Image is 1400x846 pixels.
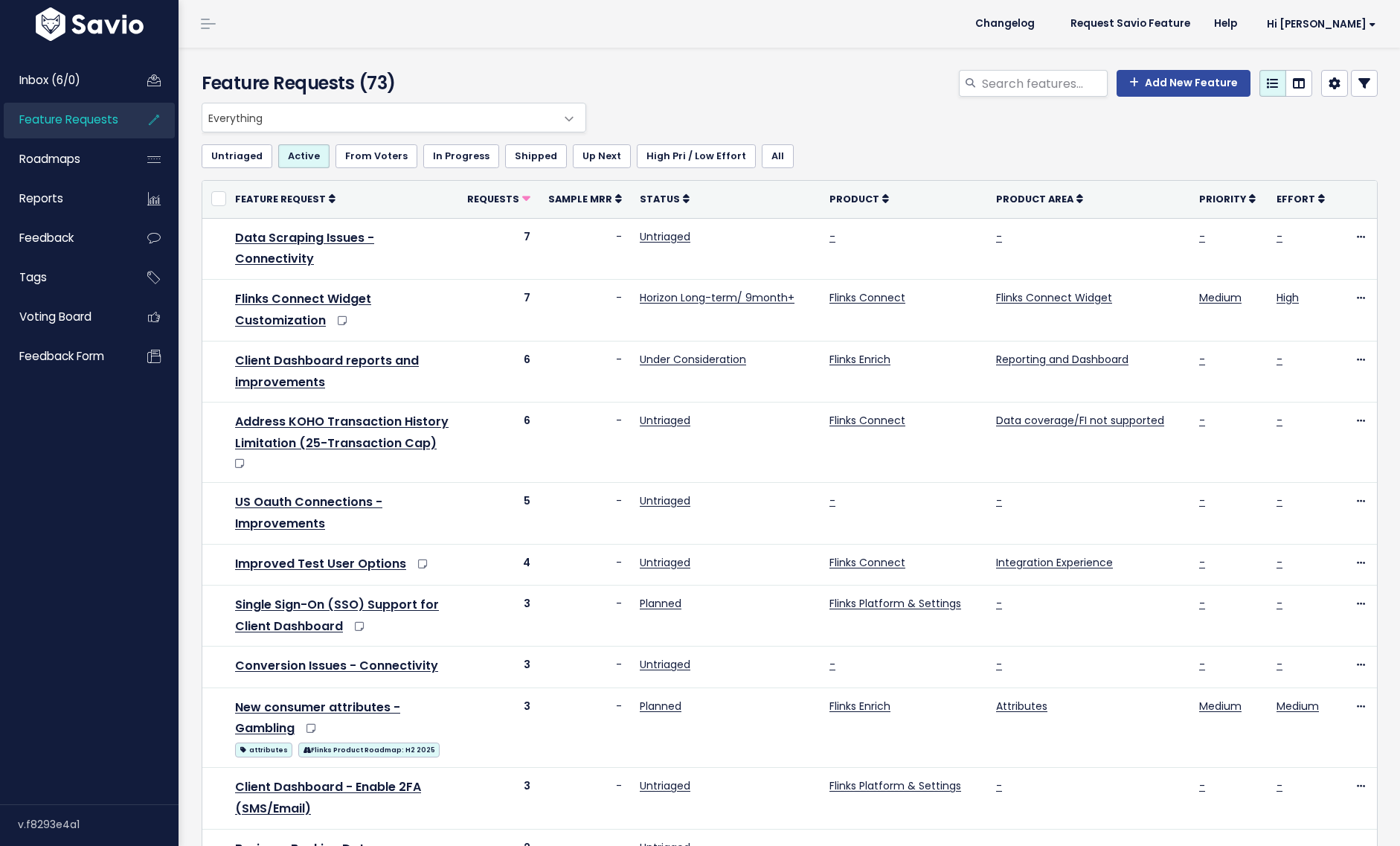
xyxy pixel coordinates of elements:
[19,230,74,246] span: Feedback
[539,483,631,545] td: -
[996,657,1002,672] a: -
[235,596,439,635] a: Single Sign-On (SSO) Support for Client Dashboard
[1199,699,1242,714] a: Medium
[996,413,1164,428] a: Data coverage/FI not supported
[1059,13,1202,35] a: Request Savio Feature
[539,768,631,830] td: -
[1277,229,1282,244] a: -
[1199,191,1256,206] a: Priority
[1277,596,1282,611] a: -
[458,585,539,647] td: 3
[640,290,794,305] a: Horizon Long-term/ 9month+
[539,280,631,342] td: -
[996,290,1112,305] a: Flinks Connect Widget
[829,493,835,508] a: -
[235,657,438,674] a: Conversion Issues - Connectivity
[1277,413,1282,428] a: -
[637,144,756,168] a: High Pri / Low Effort
[458,341,539,403] td: 6
[980,70,1108,97] input: Search features...
[1277,290,1299,305] a: High
[202,144,272,168] a: Untriaged
[458,280,539,342] td: 7
[32,7,147,41] img: logo-white.9d6f32f41409.svg
[1277,352,1282,367] a: -
[467,193,519,205] span: Requests
[202,103,556,132] span: Everything
[829,352,890,367] a: Flinks Enrich
[458,768,539,830] td: 3
[235,290,371,329] a: Flinks Connect Widget Customization
[1277,699,1319,714] a: Medium
[4,142,123,176] a: Roadmaps
[539,403,631,483] td: -
[202,144,1378,168] ul: Filter feature requests
[235,413,449,452] a: Address KOHO Transaction History Limitation (25-Transaction Cap)
[829,699,890,714] a: Flinks Enrich
[4,339,123,374] a: Feedback form
[19,309,91,324] span: Voting Board
[996,191,1083,206] a: Product Area
[1277,191,1325,206] a: Effort
[458,483,539,545] td: 5
[996,193,1073,205] span: Product Area
[640,193,680,205] span: Status
[19,151,80,167] span: Roadmaps
[829,193,879,205] span: Product
[505,144,567,168] a: Shipped
[19,269,47,285] span: Tags
[18,805,179,844] div: v.f8293e4a1
[1199,229,1205,244] a: -
[975,19,1035,29] span: Changelog
[829,555,905,570] a: Flinks Connect
[829,778,961,793] a: Flinks Platform & Settings
[640,352,746,367] a: Under Consideration
[829,413,905,428] a: Flinks Connect
[539,544,631,585] td: -
[539,647,631,688] td: -
[996,555,1113,570] a: Integration Experience
[539,341,631,403] td: -
[19,112,118,127] span: Feature Requests
[996,352,1128,367] a: Reporting and Dashboard
[640,596,681,611] a: Planned
[829,596,961,611] a: Flinks Platform & Settings
[278,144,330,168] a: Active
[4,221,123,255] a: Feedback
[1199,555,1205,570] a: -
[235,699,400,737] a: New consumer attributes - Gambling
[235,743,292,757] span: attributes
[1277,778,1282,793] a: -
[19,348,104,364] span: Feedback form
[202,70,579,97] h4: Feature Requests (73)
[640,657,690,672] a: Untriaged
[1277,555,1282,570] a: -
[458,688,539,768] td: 3
[458,544,539,585] td: 4
[640,778,690,793] a: Untriaged
[235,229,374,268] a: Data Scraping Issues - Connectivity
[1277,657,1282,672] a: -
[548,191,622,206] a: Sample MRR
[235,352,419,391] a: Client Dashboard reports and improvements
[1117,70,1250,97] a: Add New Feature
[1277,193,1315,205] span: Effort
[235,191,335,206] a: Feature Request
[573,144,631,168] a: Up Next
[1267,19,1376,30] span: Hi [PERSON_NAME]
[640,699,681,714] a: Planned
[640,191,690,206] a: Status
[829,290,905,305] a: Flinks Connect
[458,647,539,688] td: 3
[539,218,631,280] td: -
[4,300,123,334] a: Voting Board
[235,555,406,572] a: Improved Test User Options
[640,555,690,570] a: Untriaged
[1199,493,1205,508] a: -
[19,72,80,88] span: Inbox (6/0)
[1202,13,1249,35] a: Help
[235,493,382,532] a: US Oauth Connections - Improvements
[4,182,123,216] a: Reports
[1277,493,1282,508] a: -
[202,103,586,132] span: Everything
